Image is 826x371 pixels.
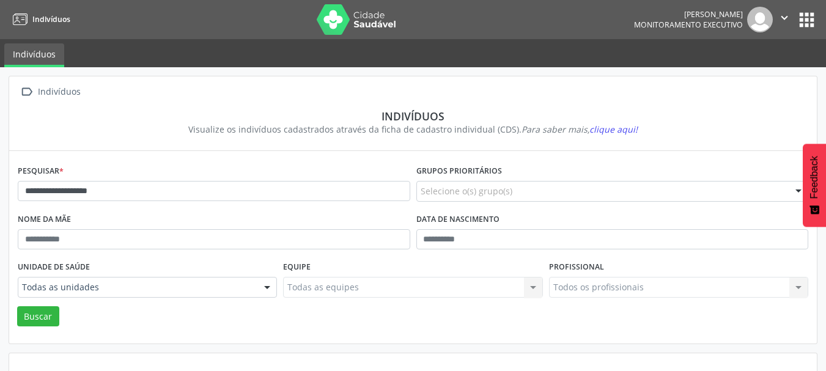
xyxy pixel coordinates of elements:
[634,20,743,30] span: Monitoramento Executivo
[778,11,791,24] i: 
[549,258,604,277] label: Profissional
[22,281,252,293] span: Todas as unidades
[9,9,70,29] a: Indivíduos
[18,210,71,229] label: Nome da mãe
[421,185,512,197] span: Selecione o(s) grupo(s)
[17,306,59,327] button: Buscar
[747,7,773,32] img: img
[773,7,796,32] button: 
[809,156,820,199] span: Feedback
[32,14,70,24] span: Indivíduos
[26,123,800,136] div: Visualize os indivíduos cadastrados através da ficha de cadastro individual (CDS).
[4,43,64,67] a: Indivíduos
[522,123,638,135] i: Para saber mais,
[18,83,83,101] a:  Indivíduos
[416,162,502,181] label: Grupos prioritários
[803,144,826,227] button: Feedback - Mostrar pesquisa
[18,258,90,277] label: Unidade de saúde
[18,162,64,181] label: Pesquisar
[18,83,35,101] i: 
[796,9,817,31] button: apps
[283,258,311,277] label: Equipe
[26,109,800,123] div: Indivíduos
[634,9,743,20] div: [PERSON_NAME]
[35,83,83,101] div: Indivíduos
[589,123,638,135] span: clique aqui!
[416,210,500,229] label: Data de nascimento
